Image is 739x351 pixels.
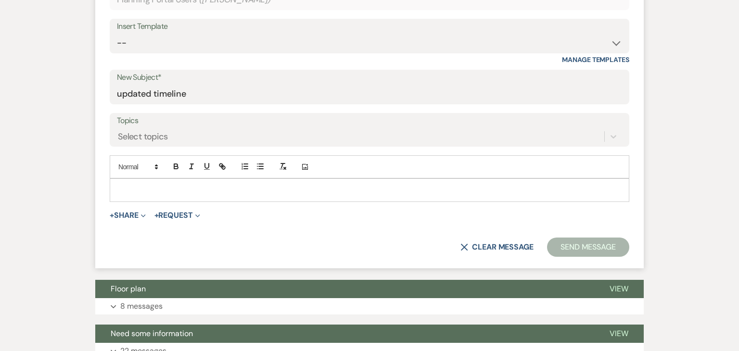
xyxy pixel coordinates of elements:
[95,325,594,343] button: Need some information
[154,212,159,219] span: +
[594,325,644,343] button: View
[594,280,644,298] button: View
[117,20,622,34] div: Insert Template
[610,284,628,294] span: View
[460,243,534,251] button: Clear message
[111,328,193,338] span: Need some information
[610,328,628,338] span: View
[111,284,146,294] span: Floor plan
[562,55,629,64] a: Manage Templates
[117,114,622,128] label: Topics
[547,238,629,257] button: Send Message
[110,212,114,219] span: +
[95,298,644,314] button: 8 messages
[120,300,163,313] p: 8 messages
[118,130,168,143] div: Select topics
[154,212,200,219] button: Request
[117,71,622,85] label: New Subject*
[110,212,146,219] button: Share
[95,280,594,298] button: Floor plan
